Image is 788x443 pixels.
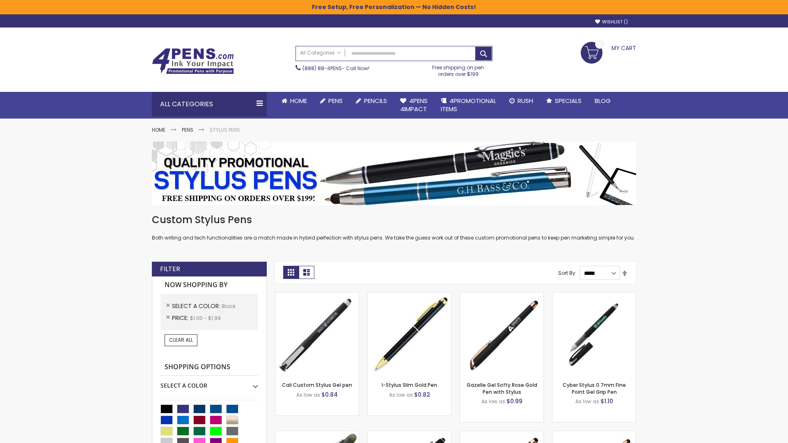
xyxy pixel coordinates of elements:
[382,381,437,388] a: I-Stylus Slim Gold Pen
[321,390,338,399] span: $0.84
[540,92,588,110] a: Specials
[302,65,342,72] a: (888) 88-4PENS
[400,96,428,113] span: 4Pens 4impact
[503,92,540,110] a: Rush
[595,96,611,105] span: Blog
[152,213,636,226] h1: Custom Stylus Pens
[283,266,299,279] strong: Grid
[290,96,307,105] span: Home
[160,359,258,376] strong: Shopping Options
[152,92,267,116] div: All Categories
[160,276,258,294] strong: Now Shopping by
[414,390,430,399] span: $0.82
[595,19,628,25] a: Wishlist
[152,213,636,242] div: Both writing and tech functionalities are a match made in hybrid perfection with stylus pens. We ...
[588,92,617,110] a: Blog
[600,397,613,405] span: $1.10
[275,292,359,376] img: Cali Custom Stylus Gel pen-Black
[300,50,341,56] span: All Categories
[368,292,451,299] a: I-Stylus Slim Gold-Black
[460,431,543,438] a: Islander Softy Rose Gold Gel Pen with Stylus-Black
[275,92,314,110] a: Home
[460,292,543,299] a: Gazelle Gel Softy Rose Gold Pen with Stylus-Black
[424,61,493,78] div: Free shipping on pen orders over $199
[349,92,394,110] a: Pencils
[302,65,369,72] span: - Call Now!
[169,336,193,343] span: Clear All
[441,96,496,113] span: 4PROMOTIONAL ITEMS
[558,269,575,276] label: Sort By
[275,292,359,299] a: Cali Custom Stylus Gel pen-Black
[518,96,533,105] span: Rush
[434,92,503,119] a: 4PROMOTIONALITEMS
[182,126,193,133] a: Pens
[552,292,636,299] a: Cyber Stylus 0.7mm Fine Point Gel Grip Pen-Black
[506,397,522,405] span: $0.99
[563,381,626,395] a: Cyber Stylus 0.7mm Fine Point Gel Grip Pen
[160,376,258,390] div: Select A Color
[328,96,343,105] span: Pens
[282,381,352,388] a: Cali Custom Stylus Gel pen
[152,126,165,133] a: Home
[394,92,434,119] a: 4Pens4impact
[190,315,221,322] span: $1.00 - $1.99
[296,391,320,398] span: As low as
[172,302,222,310] span: Select A Color
[314,92,349,110] a: Pens
[552,431,636,438] a: Gazelle Gel Softy Rose Gold Pen with Stylus - ColorJet-Black
[460,292,543,376] img: Gazelle Gel Softy Rose Gold Pen with Stylus-Black
[555,96,582,105] span: Specials
[467,381,537,395] a: Gazelle Gel Softy Rose Gold Pen with Stylus
[152,142,636,205] img: Stylus Pens
[165,334,197,346] a: Clear All
[368,292,451,376] img: I-Stylus Slim Gold-Black
[389,391,413,398] span: As low as
[152,48,234,74] img: 4Pens Custom Pens and Promotional Products
[481,398,505,405] span: As low as
[160,265,180,274] strong: Filter
[296,46,345,60] a: All Categories
[275,431,359,438] a: Souvenir® Jalan Highlighter Stylus Pen Combo-Black
[364,96,387,105] span: Pencils
[172,314,190,322] span: Price
[552,292,636,376] img: Cyber Stylus 0.7mm Fine Point Gel Grip Pen-Black
[575,398,599,405] span: As low as
[368,431,451,438] a: Custom Soft Touch® Metal Pens with Stylus-Black
[222,303,236,310] span: Black
[210,126,240,133] strong: Stylus Pens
